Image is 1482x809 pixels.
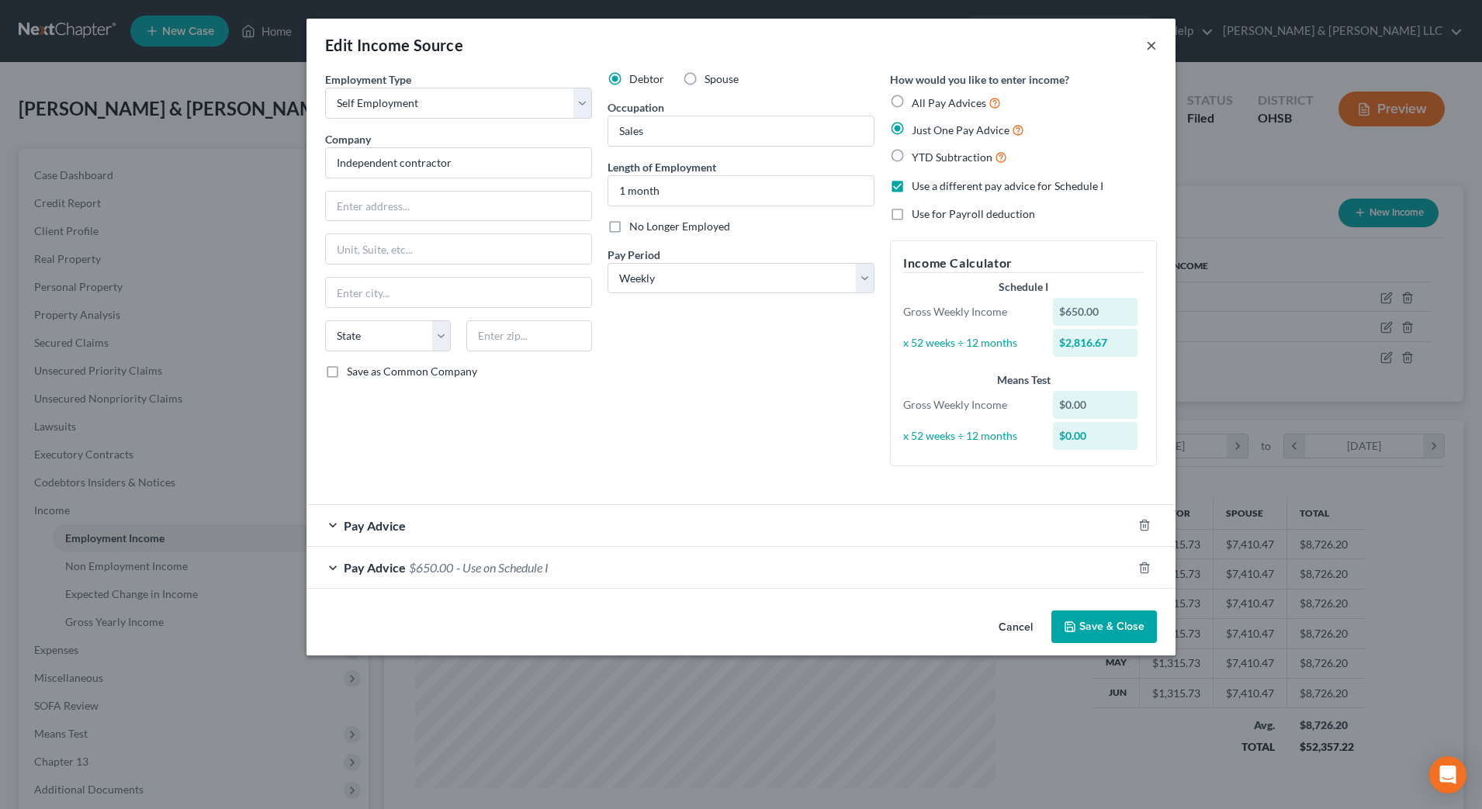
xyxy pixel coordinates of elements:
label: Length of Employment [608,159,716,175]
input: Enter city... [326,278,591,307]
span: Company [325,133,371,146]
div: x 52 weeks ÷ 12 months [895,428,1045,444]
div: Means Test [903,372,1144,388]
span: Just One Pay Advice [912,123,1009,137]
span: Use for Payroll deduction [912,207,1035,220]
div: Gross Weekly Income [895,397,1045,413]
div: Edit Income Source [325,34,463,56]
span: No Longer Employed [629,220,730,233]
label: How would you like to enter income? [890,71,1069,88]
button: Save & Close [1051,610,1157,643]
input: Search company by name... [325,147,592,178]
span: Debtor [629,72,664,85]
div: x 52 weeks ÷ 12 months [895,335,1045,351]
button: Cancel [986,612,1045,643]
input: Enter address... [326,192,591,221]
div: $650.00 [1053,298,1138,326]
h5: Income Calculator [903,254,1144,273]
span: YTD Subtraction [912,150,992,164]
span: Pay Period [608,248,660,261]
input: Enter zip... [466,320,592,351]
span: All Pay Advices [912,96,986,109]
button: × [1146,36,1157,54]
input: -- [608,116,874,146]
span: Spouse [705,72,739,85]
input: Unit, Suite, etc... [326,234,591,264]
div: Gross Weekly Income [895,304,1045,320]
div: Schedule I [903,279,1144,295]
span: Use a different pay advice for Schedule I [912,179,1103,192]
span: Save as Common Company [347,365,477,378]
div: $0.00 [1053,422,1138,450]
span: Pay Advice [344,518,406,533]
label: Occupation [608,99,664,116]
input: ex: 2 years [608,176,874,206]
span: Employment Type [325,73,411,86]
div: $2,816.67 [1053,329,1138,357]
span: - Use on Schedule I [456,560,549,575]
div: Open Intercom Messenger [1429,756,1466,793]
span: Pay Advice [344,560,406,575]
span: $650.00 [409,560,453,575]
div: $0.00 [1053,391,1138,419]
